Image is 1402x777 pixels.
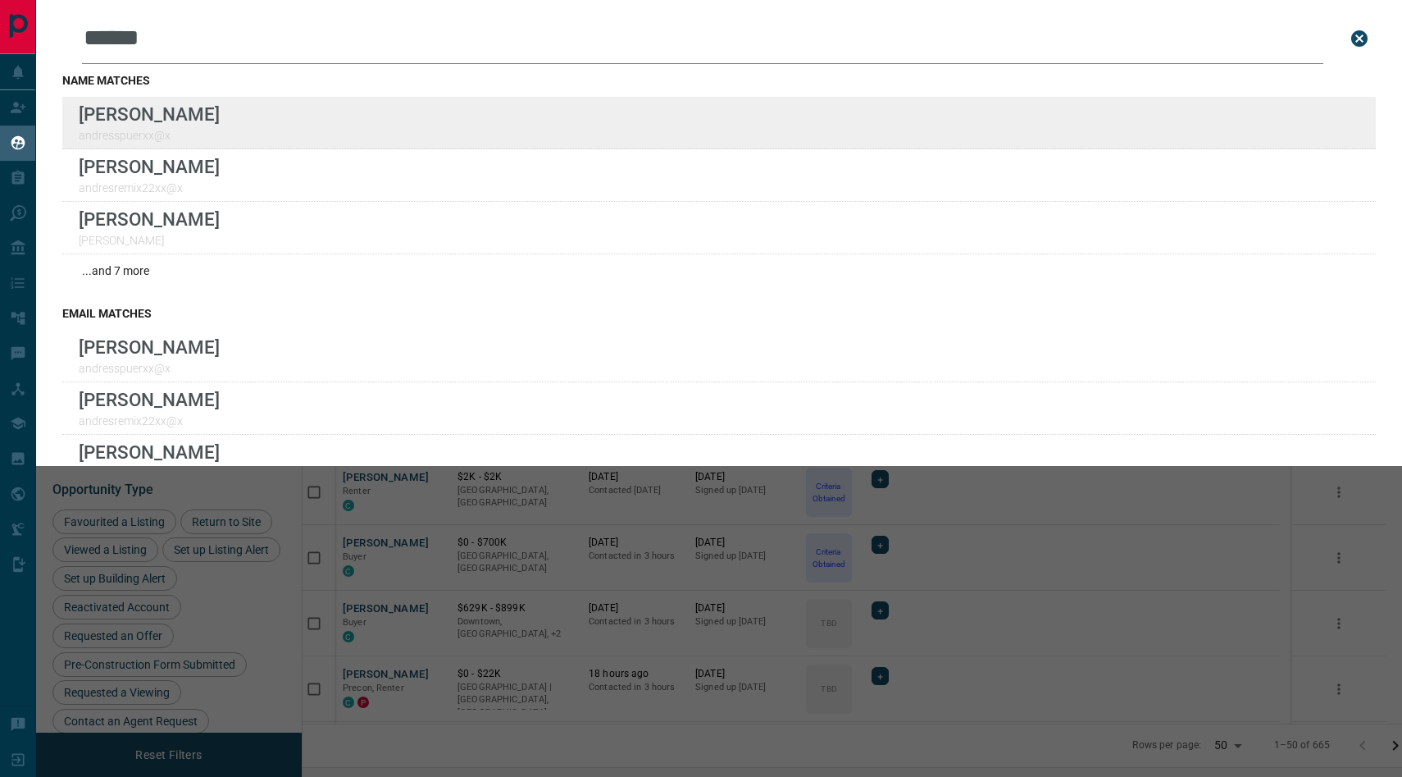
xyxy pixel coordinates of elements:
[79,103,220,125] p: [PERSON_NAME]
[62,74,1376,87] h3: name matches
[79,129,220,142] p: andresspuerxx@x
[79,208,220,230] p: [PERSON_NAME]
[79,441,220,463] p: [PERSON_NAME]
[79,362,220,375] p: andresspuerxx@x
[62,254,1376,287] div: ...and 7 more
[1343,22,1376,55] button: close search bar
[79,336,220,358] p: [PERSON_NAME]
[79,156,220,177] p: [PERSON_NAME]
[79,414,220,427] p: andresremix22xx@x
[62,307,1376,320] h3: email matches
[79,234,220,247] p: [PERSON_NAME]
[79,181,220,194] p: andresremix22xx@x
[79,389,220,410] p: [PERSON_NAME]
